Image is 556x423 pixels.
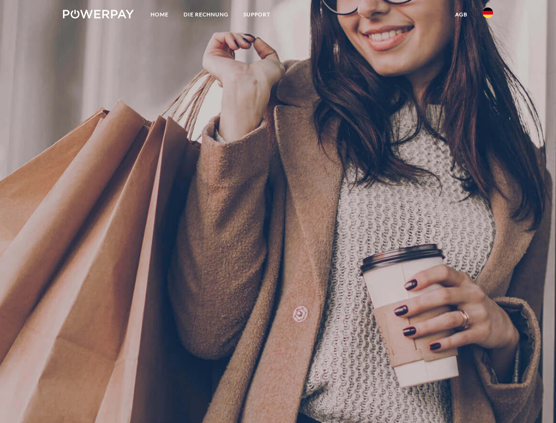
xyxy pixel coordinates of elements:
[236,7,278,22] a: SUPPORT
[143,7,176,22] a: Home
[482,7,493,18] img: de
[448,7,475,22] a: agb
[63,10,134,19] img: logo-powerpay-white.svg
[176,7,236,22] a: DIE RECHNUNG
